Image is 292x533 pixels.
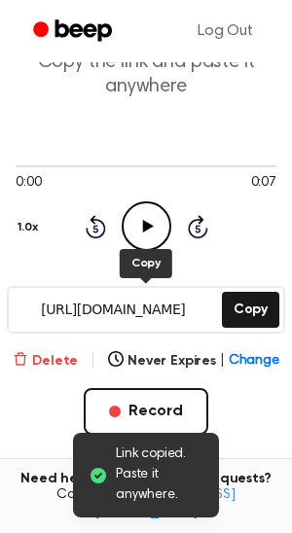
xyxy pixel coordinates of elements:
[116,444,203,506] span: Link copied. Paste it anywhere.
[16,173,41,194] span: 0:00
[13,351,78,372] button: Delete
[120,249,172,278] button: Copy
[16,51,276,99] p: Copy the link and paste it anywhere
[84,388,207,435] button: Record
[178,8,273,54] a: Log Out
[251,173,276,194] span: 0:07
[229,351,279,372] span: Change
[220,351,225,372] span: |
[19,13,129,51] a: Beep
[16,211,45,244] button: 1.0x
[94,488,236,519] a: [EMAIL_ADDRESS][DOMAIN_NAME]
[222,292,279,328] button: Copy
[90,349,96,373] span: |
[12,487,280,521] span: Contact us
[108,351,279,372] button: Never Expires|Change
